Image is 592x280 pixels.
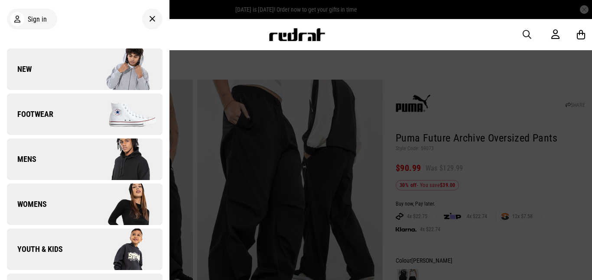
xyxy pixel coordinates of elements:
img: Company [85,138,162,181]
img: Company [85,48,162,91]
a: Youth & Kids Company [7,229,163,270]
img: Company [85,183,162,226]
button: Open LiveChat chat widget [7,3,33,29]
span: Womens [7,199,47,209]
span: Sign in [28,15,47,23]
img: Company [85,93,162,136]
span: Footwear [7,109,53,119]
a: Mens Company [7,138,163,180]
a: Womens Company [7,183,163,225]
a: Footwear Company [7,93,163,135]
a: New Company [7,48,163,90]
img: Company [85,228,162,271]
span: Youth & Kids [7,244,63,254]
img: Redrat logo [268,28,325,41]
span: Mens [7,154,36,164]
span: New [7,64,32,74]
